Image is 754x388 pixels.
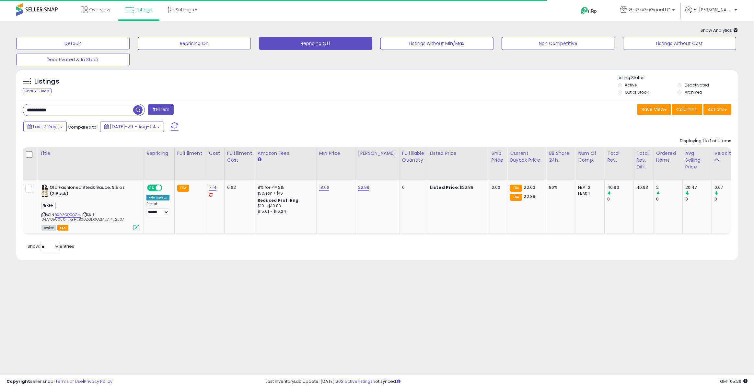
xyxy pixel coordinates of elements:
h5: Listings [34,77,59,86]
span: 22.88 [524,193,536,200]
div: 0.00 [492,185,502,190]
label: Deactivated [685,82,709,88]
button: Filters [148,104,173,115]
span: GoGoGoGoneLLC [629,6,670,13]
div: 20.47 [685,185,712,190]
a: 22.99 [358,184,370,191]
div: Fulfillment Cost [227,150,252,164]
div: FBA: 2 [578,185,599,190]
span: Show Analytics [701,27,738,33]
b: Listed Price: [430,184,459,190]
div: 15% for > $15 [258,190,311,196]
span: 22.03 [524,184,536,190]
button: Save View [637,104,671,115]
div: $10 - $10.83 [258,203,311,209]
a: Help [575,2,610,21]
div: ASIN: [41,185,139,230]
div: Amazon Fees [258,150,314,157]
div: Ship Price [492,150,505,164]
button: [DATE]-29 - Aug-04 [100,121,164,132]
div: Displaying 1 to 1 of 1 items [680,138,731,144]
div: Num of Comp. [578,150,602,164]
div: 40.93 [607,185,633,190]
span: FBA [57,225,68,231]
span: KEH [41,202,56,209]
div: Fulfillable Quantity [402,150,424,164]
span: All listings currently available for purchase on Amazon [41,225,56,231]
b: Reduced Prof. Rng. [258,198,300,203]
a: 18.66 [319,184,330,191]
button: Default [16,37,130,50]
div: 0 [402,185,422,190]
div: Win BuyBox [146,195,169,200]
i: Get Help [580,6,588,15]
div: Total Rev. [607,150,631,164]
div: 0.67 [714,185,741,190]
div: Title [40,150,141,157]
span: OFF [161,185,172,191]
button: Actions [703,104,731,115]
button: Deactivated & In Stock [16,53,130,66]
div: $22.88 [430,185,484,190]
span: Help [588,8,597,14]
button: Listings without Min/Max [380,37,494,50]
div: [PERSON_NAME] [358,150,397,157]
div: Total Rev. Diff. [636,150,651,170]
div: Current Buybox Price [510,150,543,164]
div: Listed Price [430,150,486,157]
span: Hi [PERSON_NAME] [694,6,733,13]
div: 40.93 [636,185,648,190]
div: FBM: 1 [578,190,599,196]
span: | SKU: 047785005011_KEH_B00ZGD0OZM_7.14_2507 [41,212,124,222]
label: Out of Stock [625,89,649,95]
div: 86% [549,185,570,190]
button: Non Competitive [502,37,615,50]
div: 2 [656,185,682,190]
div: Repricing [146,150,172,157]
small: FBA [510,185,522,192]
div: 6.62 [227,185,250,190]
div: Ordered Items [656,150,680,164]
small: FBA [177,185,189,192]
div: 0 [685,196,712,202]
button: Listings without Cost [623,37,737,50]
span: Overview [89,6,110,13]
div: 0 [607,196,633,202]
div: 0 [714,196,741,202]
button: Columns [672,104,702,115]
small: Amazon Fees. [258,157,261,163]
span: Last 7 Days [33,123,59,130]
button: Last 7 Days [23,121,67,132]
span: Listings [135,6,152,13]
div: 8% for <= $15 [258,185,311,190]
span: [DATE]-29 - Aug-04 [110,123,156,130]
div: Velocity [714,150,738,157]
div: $15.01 - $16.24 [258,209,311,214]
div: Min Price [319,150,353,157]
span: Compared to: [68,124,98,130]
small: FBA [510,194,522,201]
div: Preset: [146,202,169,216]
div: 0 [656,196,682,202]
img: 511KdghNYTL._SL40_.jpg [41,185,48,198]
a: 7.14 [209,184,217,191]
p: Listing States: [618,75,738,81]
span: Show: entries [28,243,74,249]
a: B00ZGD0OZM [55,212,81,218]
div: Cost [209,150,222,157]
button: Repricing Off [259,37,372,50]
label: Archived [685,89,702,95]
div: Clear All Filters [23,88,52,94]
b: Old Fashioned Steak Sauce, 9.5 oz (2 Pack) [50,185,128,198]
button: Repricing On [138,37,251,50]
div: Fulfillment [177,150,203,157]
a: Hi [PERSON_NAME] [685,6,737,21]
span: ON [148,185,156,191]
span: Columns [676,106,697,113]
label: Active [625,82,637,88]
div: BB Share 24h. [549,150,573,164]
div: Avg Selling Price [685,150,709,170]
